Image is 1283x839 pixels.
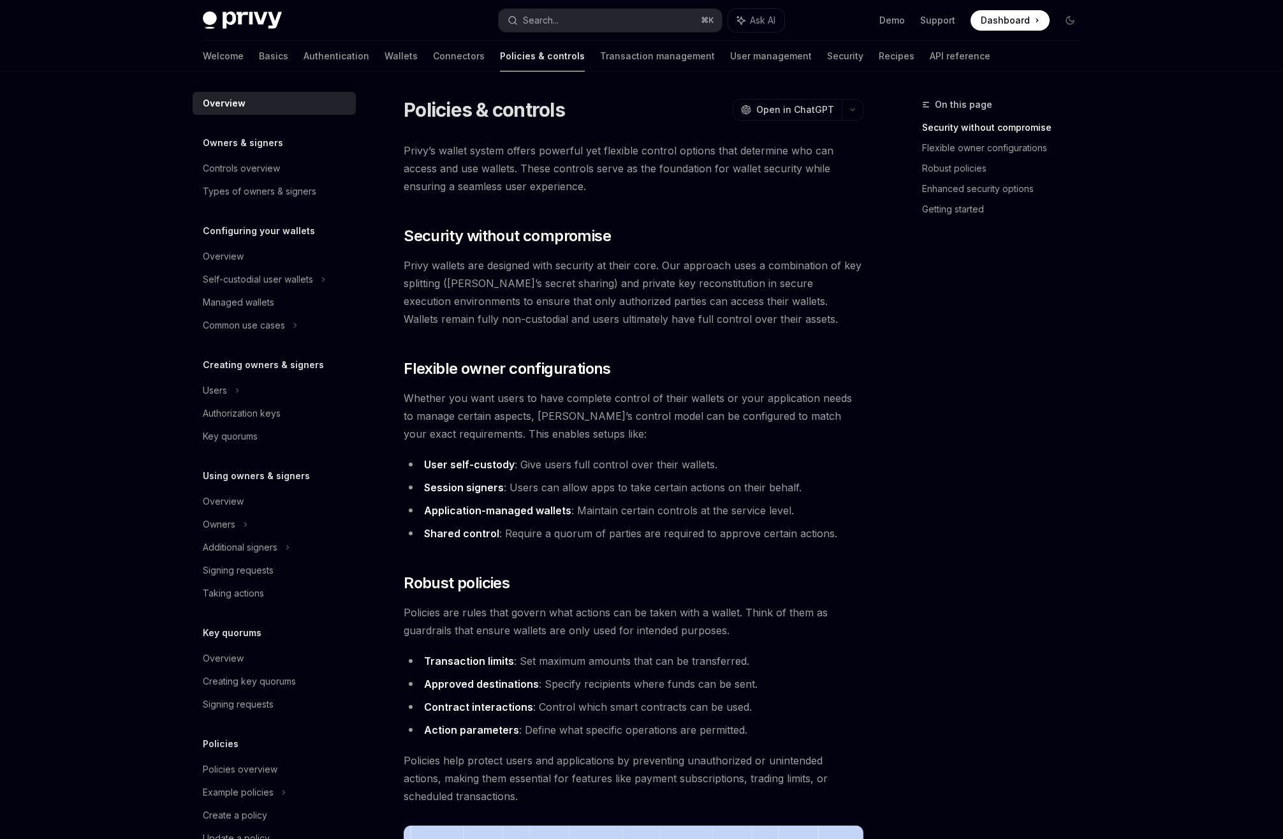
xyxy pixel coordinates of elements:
[404,389,863,443] span: Whether you want users to have complete control of their wallets or your application needs to man...
[193,490,356,513] a: Overview
[499,9,722,32] button: Search...⌘K
[193,92,356,115] a: Overview
[730,41,812,71] a: User management
[203,249,244,264] div: Overview
[203,563,274,578] div: Signing requests
[203,494,244,509] div: Overview
[920,14,955,27] a: Support
[203,295,274,310] div: Managed wallets
[203,223,315,239] h5: Configuring your wallets
[750,14,775,27] span: Ask AI
[523,13,559,28] div: Search...
[203,318,285,333] div: Common use cases
[1060,10,1080,31] button: Toggle dark mode
[203,161,280,176] div: Controls overview
[879,41,914,71] a: Recipes
[193,402,356,425] a: Authorization keys
[500,41,585,71] a: Policies & controls
[879,14,905,27] a: Demo
[404,98,565,121] h1: Policies & controls
[203,272,313,287] div: Self-custodial user wallets
[193,758,356,781] a: Policies overview
[193,559,356,582] a: Signing requests
[203,736,238,752] h5: Policies
[701,15,714,26] span: ⌘ K
[193,693,356,716] a: Signing requests
[424,678,539,690] strong: Approved destinations
[404,698,863,716] li: : Control which smart contracts can be used.
[922,158,1090,179] a: Robust policies
[193,425,356,448] a: Key quorums
[193,157,356,180] a: Controls overview
[203,357,324,373] h5: Creating owners & signers
[203,383,227,398] div: Users
[304,41,369,71] a: Authentication
[424,527,499,540] strong: Shared control
[404,573,510,593] span: Robust policies
[203,406,281,421] div: Authorization keys
[193,670,356,693] a: Creating key quorums
[193,291,356,314] a: Managed wallets
[756,103,834,116] span: Open in ChatGPT
[203,11,282,29] img: dark logo
[259,41,288,71] a: Basics
[193,804,356,827] a: Create a policy
[424,481,504,494] strong: Session signers
[203,429,258,444] div: Key quorums
[193,245,356,268] a: Overview
[203,41,244,71] a: Welcome
[424,458,515,471] strong: User self-custody
[203,762,277,777] div: Policies overview
[203,540,277,555] div: Additional signers
[404,524,863,542] li: : Require a quorum of parties are required to approve certain actions.
[203,674,296,689] div: Creating key quorums
[404,479,863,496] li: : Users can allow apps to take certain actions on their behalf.
[733,99,842,121] button: Open in ChatGPT
[193,582,356,605] a: Taking actions
[193,180,356,203] a: Types of owners & signers
[193,647,356,670] a: Overview
[203,517,235,532] div: Owners
[203,697,274,712] div: Signing requests
[935,97,992,112] span: On this page
[827,41,863,71] a: Security
[981,14,1030,27] span: Dashboard
[404,256,863,328] span: Privy wallets are designed with security at their core. Our approach uses a combination of key sp...
[404,752,863,805] span: Policies help protect users and applications by preventing unauthorized or unintended actions, ma...
[930,41,990,71] a: API reference
[404,604,863,639] span: Policies are rules that govern what actions can be taken with a wallet. Think of them as guardrai...
[203,808,267,823] div: Create a policy
[203,135,283,151] h5: Owners & signers
[203,586,264,601] div: Taking actions
[203,184,316,199] div: Types of owners & signers
[728,9,784,32] button: Ask AI
[203,651,244,666] div: Overview
[600,41,715,71] a: Transaction management
[385,41,418,71] a: Wallets
[203,785,274,800] div: Example policies
[404,456,863,473] li: : Give users full control over their wallets.
[922,199,1090,219] a: Getting started
[404,226,611,246] span: Security without compromise
[404,652,863,670] li: : Set maximum amounts that can be transferred.
[971,10,1050,31] a: Dashboard
[922,138,1090,158] a: Flexible owner configurations
[404,501,863,519] li: : Maintain certain controls at the service level.
[203,625,261,641] h5: Key quorums
[203,468,310,484] h5: Using owners & signers
[404,675,863,693] li: : Specify recipients where funds can be sent.
[433,41,485,71] a: Connectors
[424,504,571,517] strong: Application-managed wallets
[922,179,1090,199] a: Enhanced security options
[203,96,246,111] div: Overview
[424,724,519,736] strong: Action parameters
[404,721,863,739] li: : Define what specific operations are permitted.
[424,701,533,713] strong: Contract interactions
[404,359,611,379] span: Flexible owner configurations
[922,117,1090,138] a: Security without compromise
[404,142,863,195] span: Privy’s wallet system offers powerful yet flexible control options that determine who can access ...
[424,655,514,667] strong: Transaction limits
